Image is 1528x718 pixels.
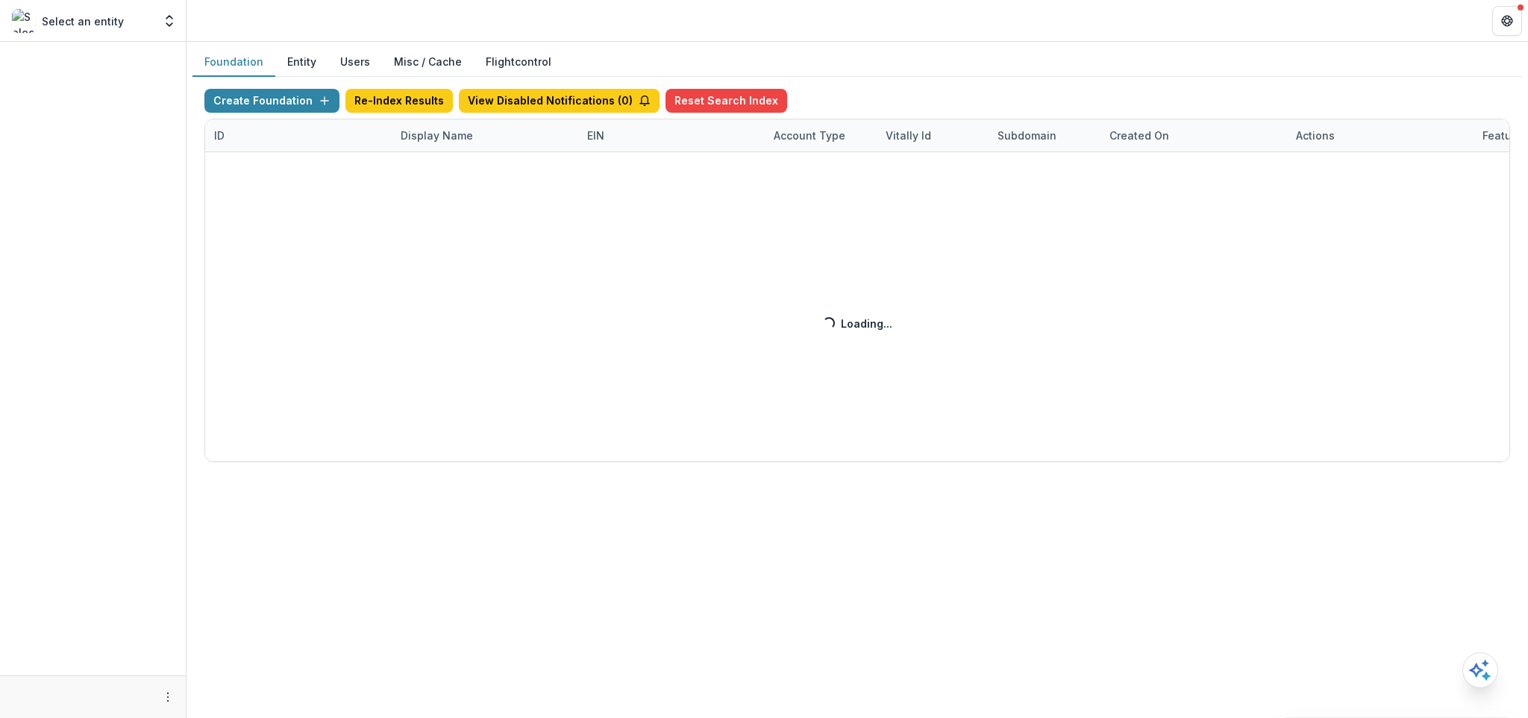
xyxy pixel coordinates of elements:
button: Entity [275,48,328,77]
button: More [159,688,177,706]
button: Users [328,48,382,77]
img: Select an entity [12,9,36,33]
button: Get Help [1492,6,1522,36]
p: Select an entity [42,13,124,29]
button: Open AI Assistant [1462,652,1498,688]
button: Open entity switcher [159,6,180,36]
button: Foundation [192,48,275,77]
button: Misc / Cache [382,48,474,77]
a: Flightcontrol [486,54,551,69]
